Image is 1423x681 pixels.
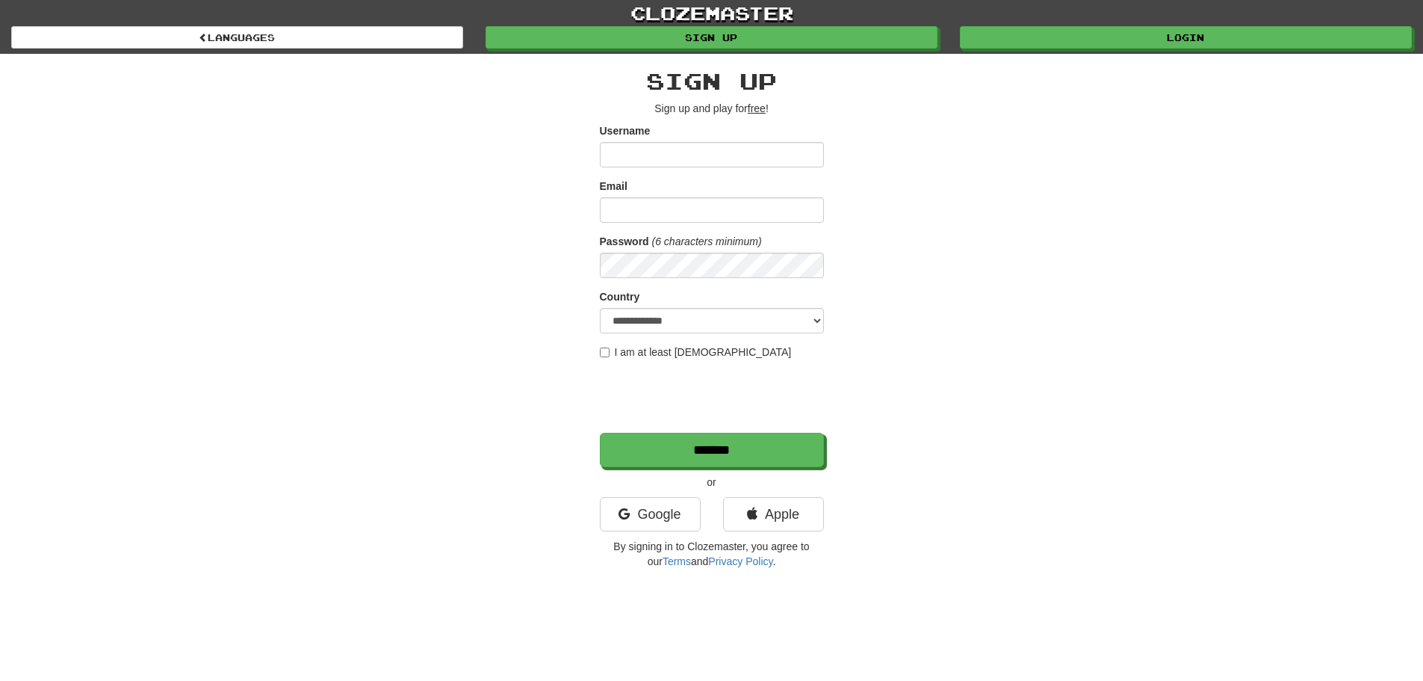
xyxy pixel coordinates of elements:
[960,26,1412,49] a: Login
[600,539,824,569] p: By signing in to Clozemaster, you agree to our and .
[652,235,762,247] em: (6 characters minimum)
[748,102,766,114] u: free
[600,497,701,531] a: Google
[600,69,824,93] h2: Sign up
[11,26,463,49] a: Languages
[600,367,827,425] iframe: reCAPTCHA
[600,123,651,138] label: Username
[708,555,772,567] a: Privacy Policy
[600,348,610,357] input: I am at least [DEMOGRAPHIC_DATA]
[600,234,649,249] label: Password
[486,26,937,49] a: Sign up
[600,101,824,116] p: Sign up and play for !
[600,289,640,304] label: Country
[600,475,824,490] p: or
[723,497,824,531] a: Apple
[600,345,792,360] label: I am at least [DEMOGRAPHIC_DATA]
[663,555,691,567] a: Terms
[600,179,627,194] label: Email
